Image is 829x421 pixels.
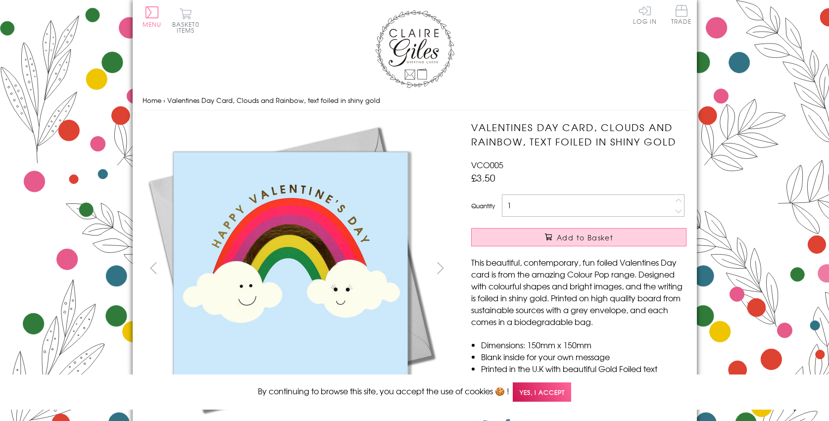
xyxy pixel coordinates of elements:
[481,363,686,374] li: Printed in the U.K with beautiful Gold Foiled text
[471,159,503,171] span: VCO005
[633,5,657,24] a: Log In
[143,95,161,105] a: Home
[451,120,748,417] img: Valentines Day Card, Clouds and Rainbow, text foiled in shiny gold
[142,120,439,417] img: Valentines Day Card, Clouds and Rainbow, text foiled in shiny gold
[557,233,613,242] span: Add to Basket
[471,256,686,327] p: This beautiful, contemporary, fun foiled Valentines Day card is from the amazing Colour Pop range...
[471,228,686,246] button: Add to Basket
[143,6,162,27] button: Menu
[143,91,687,111] nav: breadcrumbs
[375,10,454,88] img: Claire Giles Greetings Cards
[481,351,686,363] li: Blank inside for your own message
[513,382,571,402] span: Yes, I accept
[671,5,692,24] span: Trade
[167,95,380,105] span: Valentines Day Card, Clouds and Rainbow, text foiled in shiny gold
[143,20,162,29] span: Menu
[177,20,199,35] span: 0 items
[143,257,165,279] button: prev
[429,257,451,279] button: next
[481,339,686,351] li: Dimensions: 150mm x 150mm
[172,8,199,33] button: Basket0 items
[471,201,495,210] label: Quantity
[163,95,165,105] span: ›
[671,5,692,26] a: Trade
[471,120,686,149] h1: Valentines Day Card, Clouds and Rainbow, text foiled in shiny gold
[471,171,495,185] span: £3.50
